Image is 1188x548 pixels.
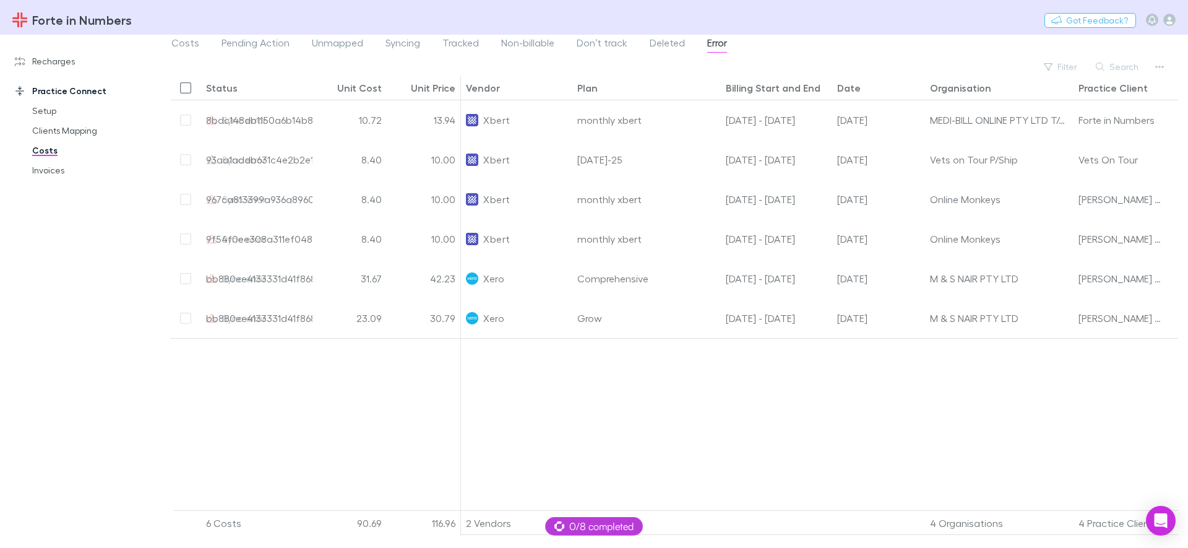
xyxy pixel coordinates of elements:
[206,298,343,337] div: bb880ee4133331d41f868c48-3
[483,140,510,179] span: Xbert
[1078,259,1164,298] div: [PERSON_NAME] And Co Pty Ltd
[312,298,387,338] div: 23.09
[385,37,420,53] span: Syncing
[483,298,504,337] span: Xero
[466,312,478,324] img: Xero's Logo
[12,12,27,27] img: Forte in Numbers's Logo
[721,140,832,180] div: 20 Jun - 20 Jul 25
[925,511,1074,536] div: 4 Organisations
[312,219,387,259] div: 8.40
[832,140,925,180] div: 19 Jun 2025
[461,511,572,536] div: 2 Vendors
[572,298,721,338] div: Grow
[312,180,387,219] div: 8.40
[312,37,363,53] span: Unmapped
[387,140,461,180] div: 10.00
[483,259,504,298] span: Xero
[206,82,238,94] div: Status
[721,298,832,338] div: 27 May - 10 Jun 25
[466,154,478,166] img: Xbert's Logo
[466,233,478,245] img: Xbert's Logo
[312,259,387,298] div: 31.67
[387,219,461,259] div: 10.00
[222,37,290,53] span: Pending Action
[832,180,925,219] div: 30 Apr 2025
[572,140,721,180] div: [DATE]-25
[206,180,337,219] div: 967ca813399a936a8960a76d
[721,219,832,259] div: 01 May - 31 May 25
[32,12,132,27] h3: Forte in Numbers
[387,180,461,219] div: 10.00
[577,37,627,53] span: Don’t track
[572,259,721,298] div: Comprehensive
[411,82,455,94] div: Unit Price
[387,259,461,298] div: 42.23
[707,37,727,53] span: Error
[20,160,167,180] a: Invoices
[20,101,167,121] a: Setup
[726,82,820,94] div: Billing Start and End
[312,140,387,180] div: 8.40
[387,100,461,140] div: 13.94
[721,259,832,298] div: 11 May - 26 May 25
[930,219,1069,258] div: Online Monkeys
[837,82,861,94] div: Date
[206,100,337,139] div: 8bdc148db1150a6b14b82bed
[387,511,461,536] div: 116.96
[483,219,510,258] span: Xbert
[206,259,343,298] div: bb880ee4133331d41f868c48-2
[1078,82,1148,94] div: Practice Client
[20,121,167,141] a: Clients Mapping
[20,141,167,160] a: Costs
[930,100,1069,139] div: MEDI-BILL ONLINE PTY LTD T/As Forte in Numbers
[572,180,721,219] div: monthly xbert
[930,180,1069,219] div: Online Monkeys
[832,219,925,259] div: 30 May 2025
[483,180,510,219] span: Xbert
[206,140,338,179] div: 93aa1addb631c4e2b2e1baca
[1038,59,1085,74] button: Filter
[466,82,500,94] div: Vendor
[572,511,721,536] div: 4 Plans
[721,100,832,140] div: 21 Aug - 20 Sep 25
[5,5,139,35] a: Forte in Numbers
[2,51,167,71] a: Recharges
[1074,511,1185,536] div: 4 Practice Clients
[572,219,721,259] div: monthly xbert
[206,219,334,258] div: 9f54f0ee308a311ef0489b3f
[1078,140,1138,179] div: Vets On Tour
[483,100,510,139] span: Xbert
[930,298,1069,337] div: M & S NAIR PTY LTD
[171,37,199,53] span: Costs
[466,114,478,126] img: Xbert's Logo
[1078,100,1155,139] div: Forte in Numbers
[577,82,598,94] div: Plan
[832,259,925,298] div: 11 Jun 2025
[930,140,1069,179] div: Vets on Tour P/Ship
[312,511,387,536] div: 90.69
[466,193,478,206] img: Xbert's Logo
[1146,506,1176,536] div: Open Intercom Messenger
[930,82,991,94] div: Organisation
[1044,13,1136,28] button: Got Feedback?
[1090,59,1146,74] button: Search
[650,37,685,53] span: Deleted
[201,511,312,536] div: 6 Costs
[387,298,461,338] div: 30.79
[832,298,925,338] div: 11 Jun 2025
[1078,219,1164,258] div: [PERSON_NAME] - Online Monkeys
[442,37,479,53] span: Tracked
[832,100,925,140] div: 19 Sep 2025
[930,259,1069,298] div: M & S NAIR PTY LTD
[2,81,167,101] a: Practice Connect
[1078,298,1164,337] div: [PERSON_NAME] And Co Pty Ltd
[1078,180,1164,219] div: [PERSON_NAME] - Online Monkeys
[337,82,382,94] div: Unit Cost
[312,100,387,140] div: 10.72
[466,272,478,285] img: Xero's Logo
[501,37,554,53] span: Non-billable
[572,100,721,140] div: monthly xbert
[721,180,832,219] div: 01 May - 31 May 25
